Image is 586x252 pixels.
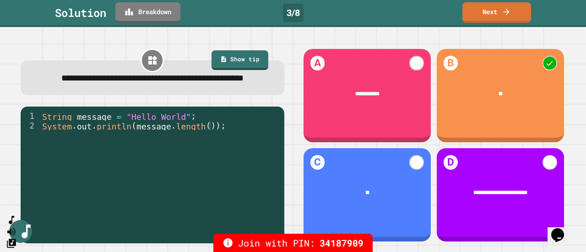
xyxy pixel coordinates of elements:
iframe: chat widget [548,215,577,243]
h1: C [310,155,325,170]
button: Mute music [6,226,17,237]
span: 34187909 [320,236,364,250]
div: 2 [21,121,40,130]
div: Solution [55,5,106,21]
h1: D [444,155,458,170]
a: Next [462,2,531,23]
h1: A [310,56,325,70]
div: 1 [21,111,40,121]
h1: B [444,56,458,70]
a: Breakdown [115,2,180,23]
a: Show tip [212,50,268,70]
div: Join with PIN: [213,234,373,252]
button: SpeedDial basic example [6,214,17,226]
button: Change Music [6,237,17,249]
div: 3 / 8 [283,4,304,22]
